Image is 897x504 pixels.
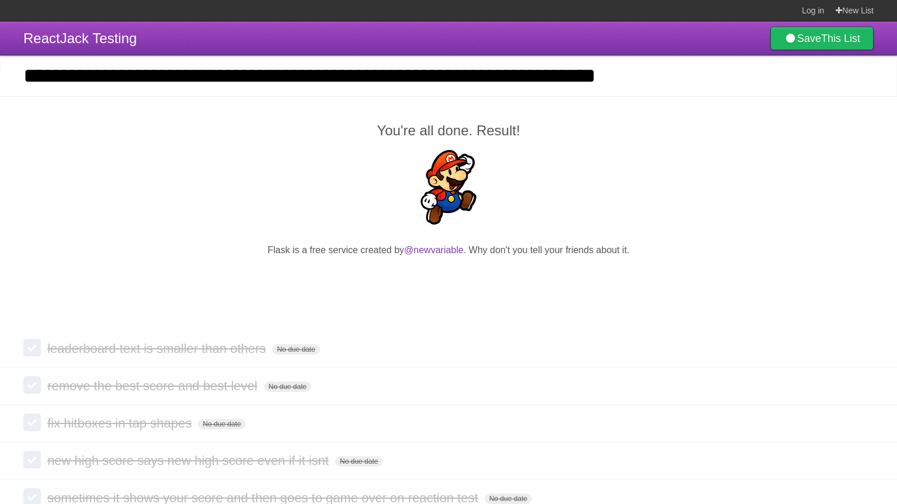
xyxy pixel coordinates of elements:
[272,344,319,355] span: No due date
[47,453,332,468] span: new high score says new high score even if it isnt
[23,30,137,46] span: ReactJack Testing
[23,451,41,468] label: Done
[264,381,311,392] span: No due date
[335,456,383,467] span: No due date
[47,379,260,393] span: remove the best score and best level
[23,339,41,356] label: Done
[411,150,486,225] img: Super Mario
[47,416,194,430] span: fix hitboxes in tap shapes
[23,243,874,257] p: Flask is a free service created by . Why don't you tell your friends about it.
[427,272,470,288] iframe: X Post Button
[404,245,464,255] a: @newvariable
[23,414,41,431] label: Done
[198,419,245,429] span: No due date
[821,33,860,44] b: This List
[23,120,874,141] h2: You're all done. Result!
[770,27,874,50] a: SaveThis List
[23,376,41,394] label: Done
[485,494,532,504] span: No due date
[47,341,269,356] span: leaderboard text is smaller than others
